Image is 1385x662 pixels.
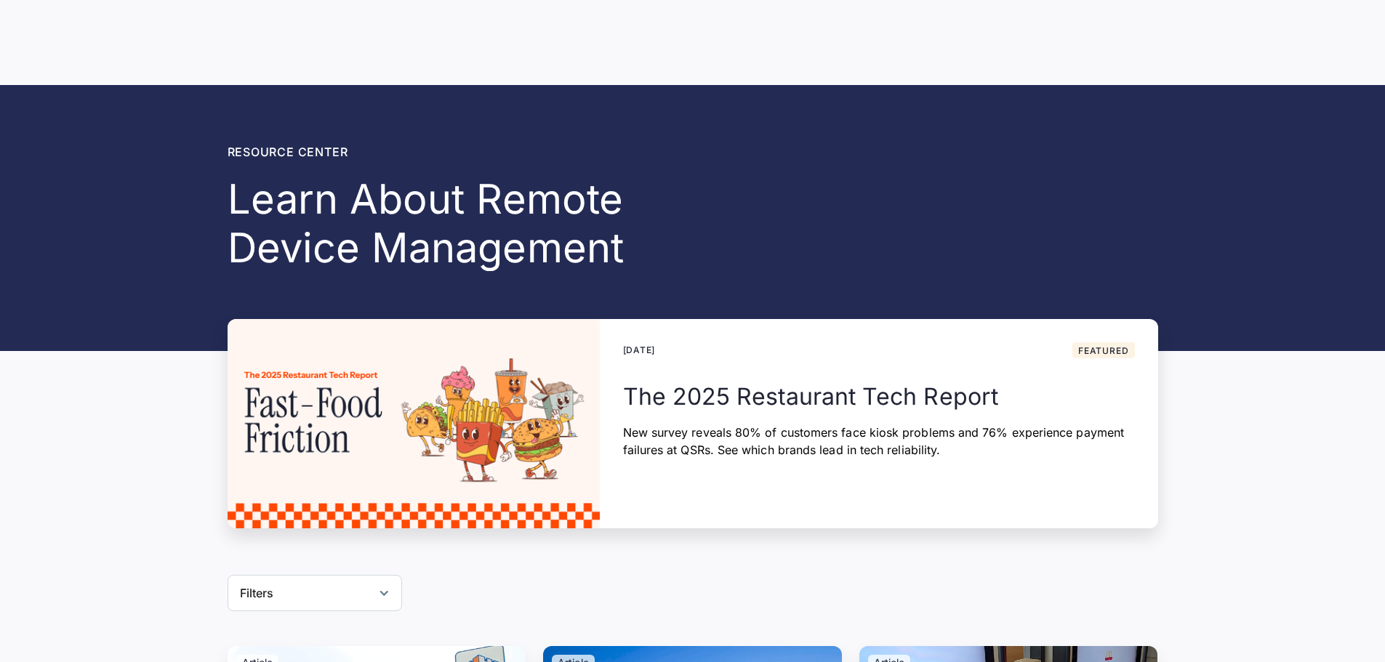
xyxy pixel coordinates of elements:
[240,584,274,602] div: Filters
[623,424,1135,459] p: New survey reveals 80% of customers face kiosk problems and 76% experience payment failures at QS...
[623,344,656,357] div: [DATE]
[228,575,402,611] div: Filters
[228,175,763,273] h1: Learn About Remote Device Management
[228,143,763,161] div: Resource center
[623,382,1135,412] h2: The 2025 Restaurant Tech Report
[1078,347,1128,355] div: Featured
[228,575,402,611] form: Reset
[228,319,1158,528] a: [DATE]FeaturedThe 2025 Restaurant Tech ReportNew survey reveals 80% of customers face kiosk probl...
